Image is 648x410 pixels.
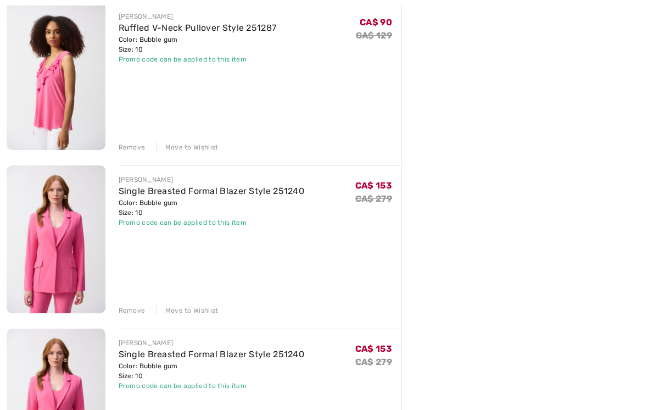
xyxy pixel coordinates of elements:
div: Remove [119,306,146,315]
div: Move to Wishlist [156,142,219,152]
a: Single Breasted Formal Blazer Style 251240 [119,186,305,196]
div: Promo code can be applied to this item [119,381,305,391]
span: CA$ 90 [360,17,392,27]
s: CA$ 279 [355,193,392,204]
div: Remove [119,142,146,152]
s: CA$ 129 [356,30,392,41]
div: Color: Bubble gum Size: 10 [119,361,305,381]
a: Ruffled V-Neck Pullover Style 251287 [119,23,277,33]
a: Single Breasted Formal Blazer Style 251240 [119,349,305,359]
div: [PERSON_NAME] [119,12,277,21]
img: Single Breasted Formal Blazer Style 251240 [7,165,105,313]
div: Move to Wishlist [156,306,219,315]
div: Color: Bubble gum Size: 10 [119,35,277,54]
div: Color: Bubble gum Size: 10 [119,198,305,218]
s: CA$ 279 [355,357,392,367]
div: Promo code can be applied to this item [119,218,305,228]
img: Ruffled V-Neck Pullover Style 251287 [7,2,105,150]
div: [PERSON_NAME] [119,175,305,185]
div: [PERSON_NAME] [119,338,305,348]
span: CA$ 153 [355,180,392,191]
span: CA$ 153 [355,343,392,354]
div: Promo code can be applied to this item [119,54,277,64]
